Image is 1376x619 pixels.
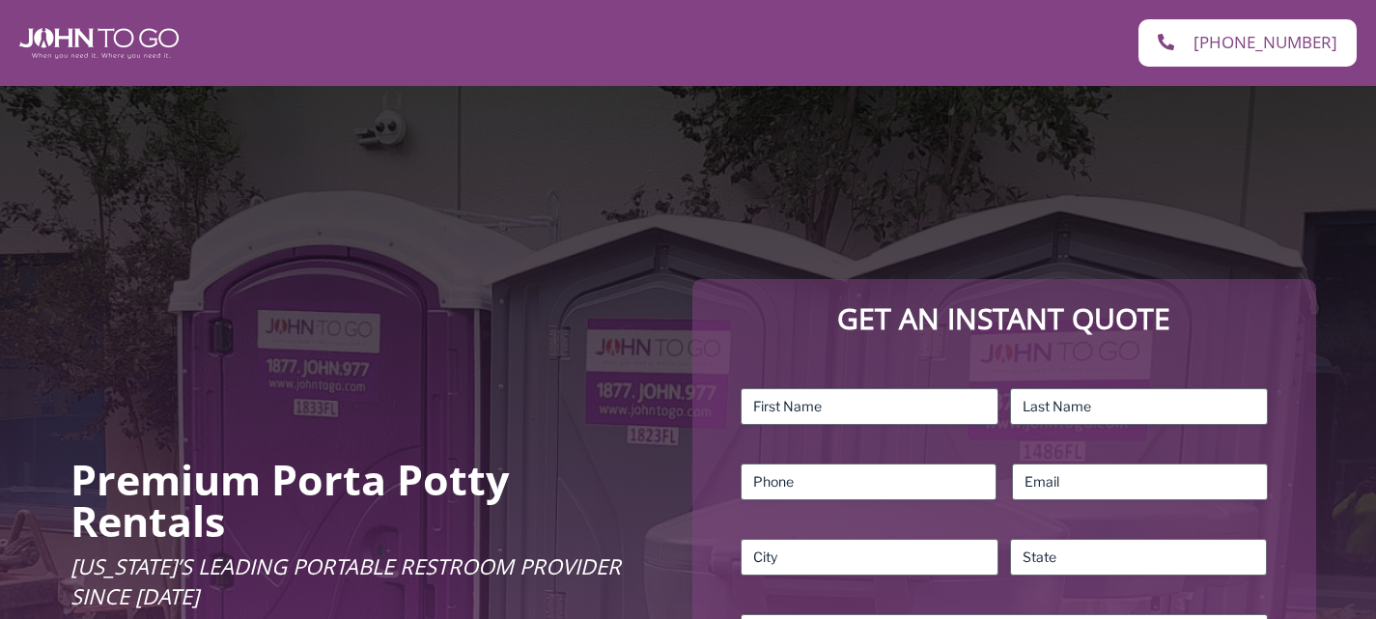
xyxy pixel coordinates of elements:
[1012,464,1268,500] input: Email
[1193,34,1337,52] span: [PHONE_NUMBER]
[741,464,997,500] input: Phone
[741,539,998,576] input: City
[1010,539,1268,576] input: State
[1299,542,1376,619] button: Live Chat
[1138,19,1357,67] a: [PHONE_NUMBER]
[70,459,664,542] h2: Premium Porta Potty Rentals
[19,28,179,59] img: John To Go
[741,388,998,425] input: First Name
[712,298,1296,340] p: Get an Instant Quote
[1010,388,1268,425] input: Last Name
[70,551,621,610] span: [US_STATE]’s Leading Portable Restroom Provider Since [DATE]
